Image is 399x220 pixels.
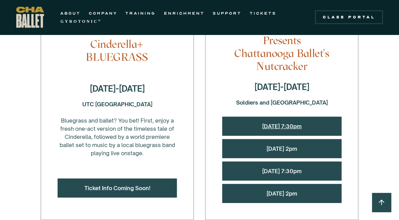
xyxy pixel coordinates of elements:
[222,81,341,92] h4: [DATE]-[DATE]
[222,21,341,73] h4: Southeastern Trust Presents Chattanooga Ballet's Nutcracker
[58,38,177,63] h4: Cinderella+ BLUEGRASS
[90,84,145,94] strong: [DATE]-[DATE]
[60,9,81,17] a: ABOUT
[60,17,102,25] a: GYROTONIC®
[262,123,301,130] a: [DATE] 7:30pm
[319,15,379,20] div: Class Portal
[236,99,328,106] strong: Soldiers and [GEOGRAPHIC_DATA]
[58,100,177,157] div: Bluegrass and ballet? You bet! First, enjoy a fresh one-act version of the timeless tale of Cinde...
[249,9,276,17] a: TICKETS
[267,145,297,152] a: [DATE] 2pm
[98,19,102,22] sup: ®
[16,7,44,28] a: home
[84,185,150,191] a: Ticket Info Coming Soon!
[164,9,204,17] a: ENRICHMENT
[267,190,297,197] a: [DATE] 2pm
[89,9,117,17] a: COMPANY
[82,101,152,108] strong: UTC [GEOGRAPHIC_DATA]
[262,168,301,175] a: [DATE] 7:30pm
[125,9,155,17] a: TRAINING
[212,9,241,17] a: SUPPORT
[315,11,383,24] a: Class Portal
[60,19,98,24] strong: GYROTONIC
